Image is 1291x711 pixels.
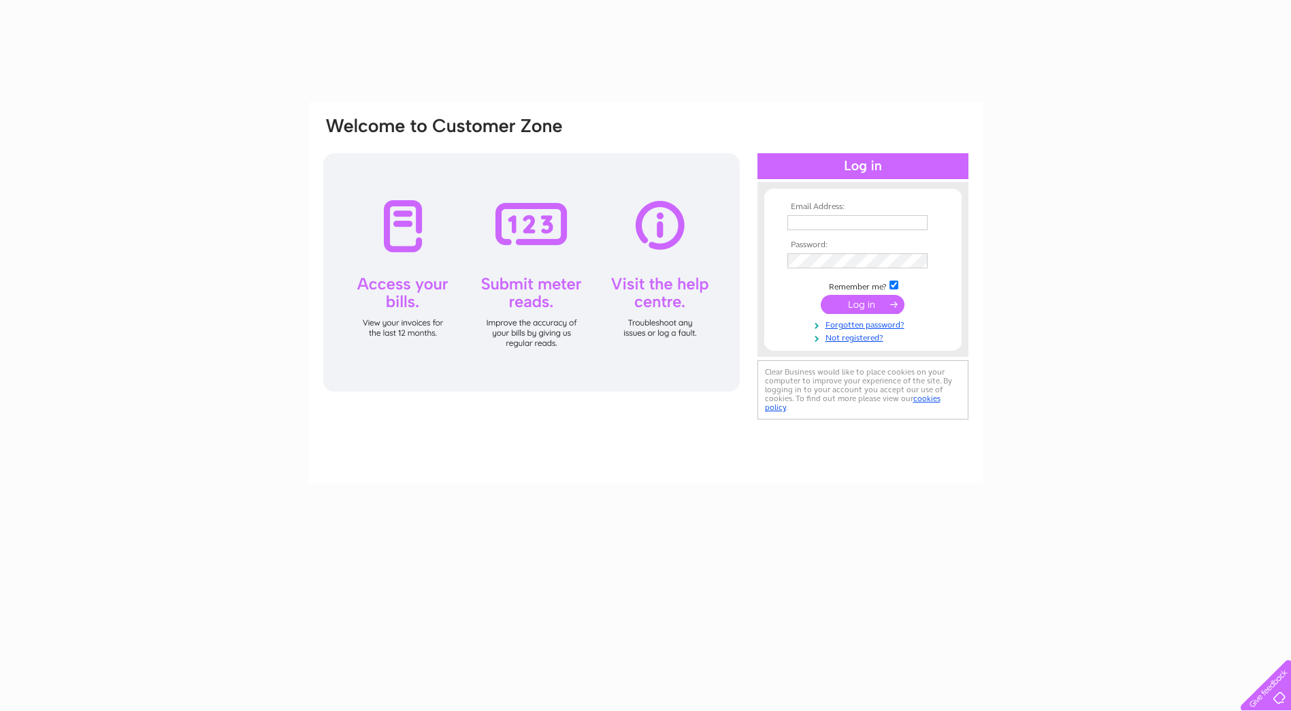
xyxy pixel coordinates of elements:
td: Remember me? [784,279,942,292]
a: Not registered? [787,330,942,343]
a: Forgotten password? [787,317,942,330]
input: Submit [821,295,904,314]
a: cookies policy [765,394,941,412]
div: Clear Business would like to place cookies on your computer to improve your experience of the sit... [757,360,968,420]
th: Password: [784,240,942,250]
th: Email Address: [784,202,942,212]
